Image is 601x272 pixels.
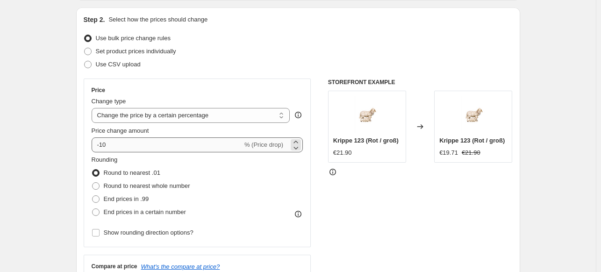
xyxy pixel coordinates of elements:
span: Use CSV upload [96,61,141,68]
span: Show rounding direction options? [104,229,193,236]
img: 17_80x.png [455,96,492,133]
span: Price change amount [92,127,149,134]
h6: STOREFRONT EXAMPLE [328,79,513,86]
strike: €21.90 [462,148,480,157]
span: Krippe 123 (Rot / groß) [439,137,505,144]
h2: Step 2. [84,15,105,24]
div: €21.90 [333,148,352,157]
p: Select how the prices should change [108,15,207,24]
div: €19.71 [439,148,458,157]
input: -15 [92,137,243,152]
span: Use bulk price change rules [96,35,171,42]
span: Krippe 123 (Rot / groß) [333,137,399,144]
span: Round to nearest whole number [104,182,190,189]
span: % (Price drop) [244,141,283,148]
h3: Compare at price [92,263,137,270]
span: End prices in a certain number [104,208,186,215]
img: 17_80x.png [348,96,386,133]
div: help [293,110,303,120]
h3: Price [92,86,105,94]
span: Change type [92,98,126,105]
span: Rounding [92,156,118,163]
span: Round to nearest .01 [104,169,160,176]
span: End prices in .99 [104,195,149,202]
button: What's the compare at price? [141,263,220,270]
span: Set product prices individually [96,48,176,55]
